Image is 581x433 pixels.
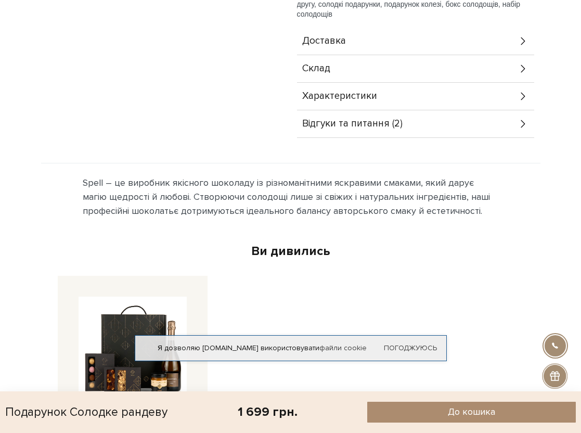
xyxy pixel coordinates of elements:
span: Відгуки та питання (2) [302,119,403,129]
div: Spell – це виробник якісного шоколаду із різноманітними яскравими смаками, який дарує магію щедро... [83,176,499,218]
span: Характеристики [302,92,377,101]
span: Склад [302,64,330,73]
button: До кошика [367,402,576,423]
div: Я дозволяю [DOMAIN_NAME] використовувати [135,343,446,353]
div: 1 699 грн. [238,404,298,420]
div: Подарунок Солодке рандеву [5,402,167,423]
a: Погоджуюсь [384,343,437,353]
a: файли cookie [319,343,367,352]
span: До кошика [448,406,495,418]
div: Ви дивились [54,243,528,259]
span: Доставка [302,36,346,46]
